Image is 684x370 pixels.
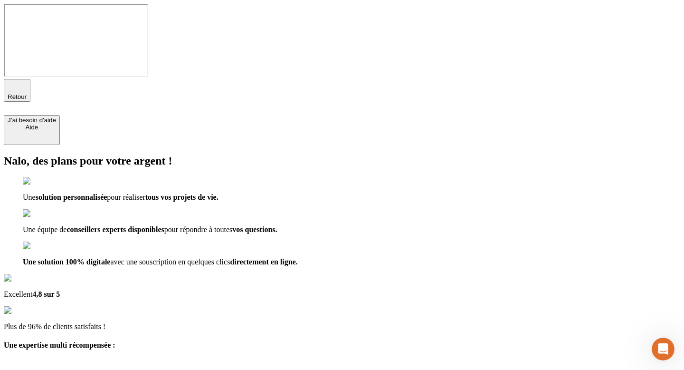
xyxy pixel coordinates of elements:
p: Plus de 96% de clients satisfaits ! [4,322,680,331]
span: Retour [8,93,27,100]
button: J’ai besoin d'aideAide [4,115,60,145]
span: pour répondre à toutes [164,225,233,234]
h4: Une expertise multi récompensée : [4,341,680,350]
span: conseillers experts disponibles [66,225,164,234]
span: tous vos projets de vie. [145,193,218,201]
img: reviews stars [4,306,51,315]
img: Google Review [4,274,59,282]
span: pour réaliser [107,193,145,201]
div: J’ai besoin d'aide [8,117,56,124]
img: checkmark [23,242,64,250]
iframe: Intercom live chat [652,338,674,360]
span: vos questions. [232,225,277,234]
span: Une équipe de [23,225,66,234]
button: Retour [4,79,30,102]
span: 4,8 sur 5 [32,290,60,298]
span: Une [23,193,36,201]
span: avec une souscription en quelques clics [110,258,230,266]
img: Best savings advice award [23,360,111,368]
span: Excellent [4,290,32,298]
span: solution personnalisée [36,193,107,201]
img: checkmark [23,177,64,185]
span: Une solution 100% digitale [23,258,110,266]
span: directement en ligne. [230,258,297,266]
div: Aide [8,124,56,131]
img: checkmark [23,209,64,218]
h2: Nalo, des plans pour votre argent ! [4,155,680,167]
